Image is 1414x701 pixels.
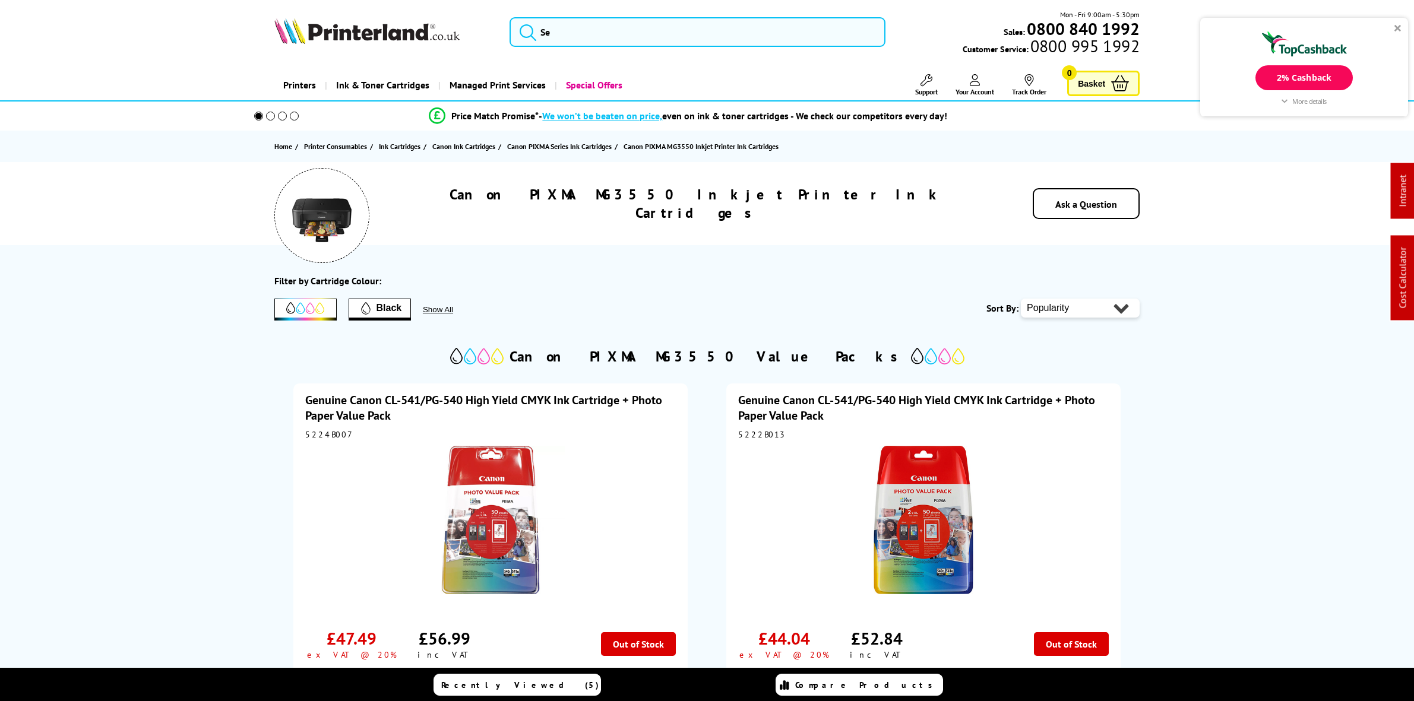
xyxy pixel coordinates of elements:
[336,70,429,100] span: Ink & Toner Cartridges
[274,70,325,100] a: Printers
[739,649,829,660] div: ex VAT @ 20%
[1004,26,1025,37] span: Sales:
[738,392,1095,423] a: Genuine Canon CL-541/PG-540 High Yield CMYK Ink Cartridge + Photo Paper Value Pack
[438,70,555,100] a: Managed Print Services
[379,140,423,153] a: Ink Cartridges
[377,303,402,313] span: Black
[510,17,885,47] input: Se
[305,392,662,423] a: Genuine Canon CL-541/PG-540 High Yield CMYK Ink Cartridge + Photo Paper Value Pack
[404,185,989,222] h1: Canon PIXMA MG3550 Inkjet Printer Ink Cartridges
[507,140,612,153] span: Canon PIXMA Series Ink Cartridges
[441,680,599,690] span: Recently Viewed (5)
[434,674,601,696] a: Recently Viewed (5)
[325,70,438,100] a: Ink & Toner Cartridges
[510,347,905,366] h2: Canon PIXMA MG3550 Value Packs
[379,140,420,153] span: Ink Cartridges
[1055,198,1117,210] a: Ask a Question
[795,680,939,690] span: Compare Products
[915,74,938,96] a: Support
[986,302,1018,314] span: Sort By:
[849,446,998,594] img: Canon CL-541/PG-540 High Yield CMYK Ink Cartridge + Photo Paper Value Pack
[555,70,631,100] a: Special Offers
[850,649,904,660] div: inc VAT
[274,18,495,46] a: Printerland Logo
[238,106,1139,126] li: modal_Promise
[1067,71,1140,96] a: Basket 0
[423,305,485,314] button: Show All
[1012,74,1046,96] a: Track Order
[451,110,539,122] span: Price Match Promise*
[304,140,370,153] a: Printer Consumables
[1062,65,1077,80] span: 0
[1027,18,1140,40] b: 0800 840 1992
[963,40,1140,55] span: Customer Service:
[738,429,1109,440] div: 5222B013
[432,140,498,153] a: Canon Ink Cartridges
[542,110,662,122] span: We won’t be beaten on price,
[624,142,779,151] span: Canon PIXMA MG3550 Inkjet Printer Ink Cartridges
[601,632,676,656] div: Out of Stock
[327,627,377,649] div: £47.49
[307,649,397,660] div: ex VAT @ 20%
[292,186,352,245] img: Canon PIXMA MG3550 Inkjet Printer Ink Cartridges
[1025,23,1140,34] a: 0800 840 1992
[1060,9,1140,20] span: Mon - Fri 9:00am - 5:30pm
[274,275,381,287] div: Filter by Cartridge Colour:
[1397,175,1409,207] a: Intranet
[956,74,994,96] a: Your Account
[417,649,472,660] div: inc VAT
[776,674,943,696] a: Compare Products
[305,429,676,440] div: 5224B007
[1397,248,1409,309] a: Cost Calculator
[507,140,615,153] a: Canon PIXMA Series Ink Cartridges
[539,110,947,122] div: - even on ink & toner cartridges - We check our competitors every day!
[432,140,495,153] span: Canon Ink Cartridges
[304,140,367,153] span: Printer Consumables
[1029,40,1140,52] span: 0800 995 1992
[274,18,460,44] img: Printerland Logo
[915,87,938,96] span: Support
[758,627,810,649] div: £44.04
[419,627,470,649] div: £56.99
[956,87,994,96] span: Your Account
[851,627,903,649] div: £52.84
[274,140,295,153] a: Home
[1034,632,1109,656] div: Out of Stock
[1078,75,1105,91] span: Basket
[349,299,411,321] button: Filter by Black
[416,446,565,594] img: Canon CL-541/PG-540 High Yield CMYK Ink Cartridge + Photo Paper Value Pack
